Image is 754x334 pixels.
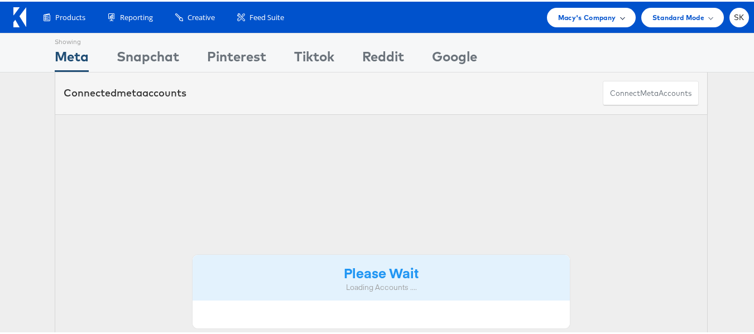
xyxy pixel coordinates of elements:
[55,32,89,45] div: Showing
[734,12,745,20] span: SK
[55,11,85,21] span: Products
[201,280,561,291] div: Loading Accounts ....
[120,11,153,21] span: Reporting
[188,11,215,21] span: Creative
[362,45,404,70] div: Reddit
[207,45,266,70] div: Pinterest
[117,45,179,70] div: Snapchat
[652,10,704,22] span: Standard Mode
[294,45,334,70] div: Tiktok
[640,86,659,97] span: meta
[344,262,419,280] strong: Please Wait
[117,85,142,98] span: meta
[64,84,186,99] div: Connected accounts
[558,10,616,22] span: Macy's Company
[603,79,699,104] button: ConnectmetaAccounts
[249,11,284,21] span: Feed Suite
[432,45,477,70] div: Google
[55,45,89,70] div: Meta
